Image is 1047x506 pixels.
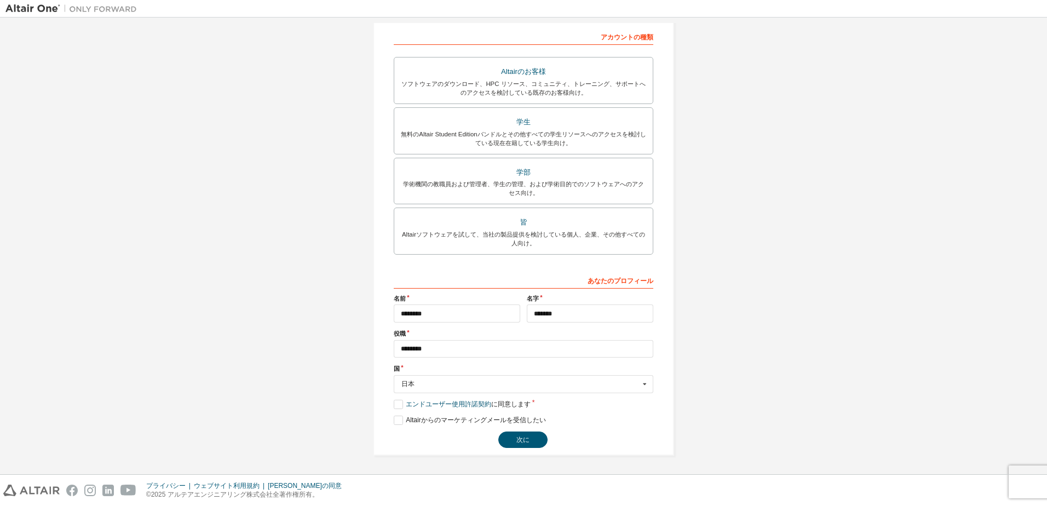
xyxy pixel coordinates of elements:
a: エンドユーザー使用許諾契約 [406,400,491,408]
img: instagram.svg [84,485,96,496]
div: Altairのお客様 [401,64,646,79]
button: 次に [498,432,548,448]
div: アカウントの種類 [394,27,653,45]
label: 名字 [527,294,653,303]
div: 無料のAltair Student Editionバンドルとその他すべての学生リソースへのアクセスを検討している現在在籍している学生向け。 [401,130,646,147]
label: 名前 [394,294,520,303]
label: 役職 [394,329,653,338]
img: アルタイルワン [5,3,142,14]
img: facebook.svg [66,485,78,496]
div: Altairソフトウェアを試して、当社の製品提供を検討している個人、企業、その他すべての人向け。 [401,230,646,248]
div: [PERSON_NAME]の同意 [268,481,348,490]
label: に同意します [394,400,531,409]
img: youtube.svg [120,485,136,496]
div: プライバシー [146,481,194,490]
div: ウェブサイト利用規約 [194,481,268,490]
div: 皆 [401,215,646,230]
font: 2025 アルテアエンジニアリング株式会社全著作権所有。 [151,491,319,498]
p: © [146,490,348,499]
div: 学術機関の教職員および管理者、学生の管理、および学術目的でのソフトウェアへのアクセス向け。 [401,180,646,197]
div: 学部 [401,165,646,180]
div: あなたのプロフィール [394,271,653,289]
div: 日本 [401,381,640,387]
img: altair_logo.svg [3,485,60,496]
img: linkedin.svg [102,485,114,496]
div: ソフトウェアのダウンロード、HPC リソース、コミュニティ、トレーニング、サポートへのアクセスを検討している既存のお客様向け。 [401,79,646,97]
label: Altairからのマーケティングメールを受信したい [394,416,546,425]
div: 学生 [401,114,646,130]
label: 国 [394,364,653,373]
